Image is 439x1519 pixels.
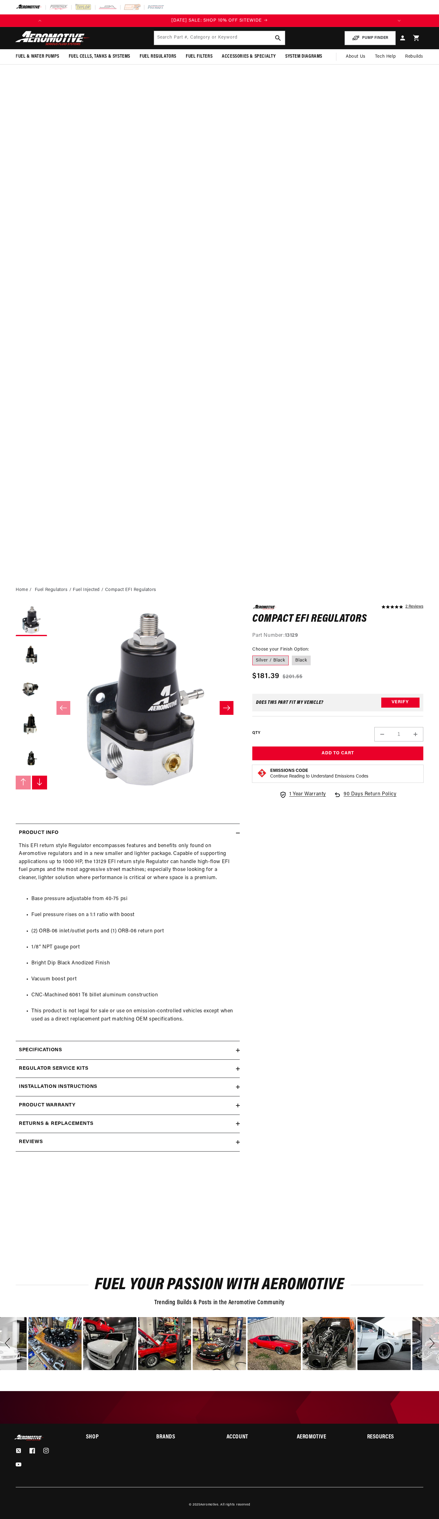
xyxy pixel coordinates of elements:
button: PUMP FINDER [345,31,396,45]
strong: Emissions Code [270,768,308,773]
button: search button [271,31,285,45]
a: 1 Year Warranty [279,790,326,799]
button: Verify [381,698,420,708]
summary: Reviews [16,1133,240,1151]
summary: Fuel Filters [181,49,217,64]
label: Silver / Black [252,656,289,666]
span: Fuel Cells, Tanks & Systems [69,53,130,60]
strong: 13129 [285,633,298,638]
h1: Compact EFI Regulators [252,614,423,624]
media-gallery: Gallery Viewer [16,605,240,811]
summary: Resources [367,1435,423,1440]
a: [DATE] SALE: SHOP 10% OFF SITEWIDE [46,17,393,24]
li: This product is not legal for sale or use on emission-controlled vehicles except when used as a d... [31,1007,237,1023]
span: System Diagrams [285,53,322,60]
summary: Brands [156,1435,212,1440]
h2: Regulator Service Kits [19,1065,88,1073]
h2: Returns & replacements [19,1120,93,1128]
h2: Product warranty [19,1101,76,1110]
span: 90 Days Return Policy [344,790,397,805]
li: Compact EFI Regulators [105,587,156,593]
button: Load image 5 in gallery view [16,743,47,774]
div: Next [422,1317,439,1370]
li: Base pressure adjustable from 40-75 psi [31,895,237,903]
span: 1 Year Warranty [289,790,326,799]
img: Aeromotive [13,31,92,45]
div: Photo from a Shopper [28,1317,82,1370]
a: 2 reviews [405,605,423,609]
li: CNC-Machined 6061 T6 billet aluminum construction [31,991,237,999]
div: Photo from a Shopper [193,1317,246,1370]
summary: Product warranty [16,1096,240,1115]
legend: Choose your Finish Option: [252,646,309,653]
div: image number 13 [193,1317,246,1370]
h2: Product Info [19,829,58,837]
div: This EFI return style Regulator encompasses features and benefits only found on Aeromotive regula... [16,842,240,1032]
summary: Aeromotive [297,1435,353,1440]
div: Photo from a Shopper [248,1317,301,1370]
summary: Returns & replacements [16,1115,240,1133]
div: image number 11 [83,1317,137,1370]
div: image number 12 [138,1317,191,1370]
div: 1 of 3 [46,17,393,24]
button: Slide right [32,776,47,789]
span: $181.39 [252,671,279,682]
summary: Accessories & Specialty [217,49,281,64]
summary: Account [227,1435,283,1440]
span: Fuel & Water Pumps [16,53,59,60]
span: Trending Builds & Posts in the Aeromotive Community [154,1300,285,1306]
div: image number 14 [248,1317,301,1370]
summary: Specifications [16,1041,240,1059]
div: Photo from a Shopper [83,1317,137,1370]
input: Search by Part Number, Category or Keyword [154,31,285,45]
small: © 2025 . [189,1503,219,1506]
div: image number 16 [357,1317,411,1370]
summary: Rebuilds [400,49,428,64]
button: Emissions CodeContinue Reading to Understand Emissions Codes [270,768,368,779]
span: Tech Help [375,53,396,60]
img: Emissions code [257,768,267,778]
button: Add to Cart [252,746,423,761]
div: Does This part fit My vehicle? [256,700,324,705]
span: About Us [346,54,366,59]
button: Load image 3 in gallery view [16,674,47,705]
summary: Tech Help [370,49,400,64]
li: Fuel pressure rises on a 1:1 ratio with boost [31,911,237,919]
div: image number 15 [302,1317,356,1370]
summary: Shop [86,1435,142,1440]
summary: Regulator Service Kits [16,1060,240,1078]
a: Aeromotive [200,1503,218,1506]
summary: Fuel Regulators [135,49,181,64]
a: 90 Days Return Policy [334,790,397,805]
nav: breadcrumbs [16,587,423,593]
div: Photo from a Shopper [302,1317,356,1370]
button: Slide left [56,701,70,715]
s: $201.55 [283,673,303,681]
li: 1/8” NPT gauge port [31,943,237,952]
button: Translation missing: en.sections.announcements.next_announcement [393,14,405,27]
div: image number 10 [28,1317,82,1370]
a: About Us [341,49,370,64]
summary: Fuel Cells, Tanks & Systems [64,49,135,64]
button: Translation missing: en.sections.announcements.previous_announcement [34,14,46,27]
span: Fuel Regulators [140,53,176,60]
summary: Fuel & Water Pumps [11,49,64,64]
label: Black [292,656,311,666]
li: Bright Dip Black Anodized Finish [31,959,237,968]
span: Accessories & Specialty [222,53,276,60]
li: Fuel Injected [73,587,105,593]
div: Photo from a Shopper [138,1317,191,1370]
div: Photo from a Shopper [357,1317,411,1370]
h2: Installation Instructions [19,1083,97,1091]
span: [DATE] SALE: SHOP 10% OFF SITEWIDE [171,18,262,23]
button: Load image 1 in gallery view [16,605,47,636]
h2: Reviews [19,1138,43,1146]
summary: System Diagrams [281,49,327,64]
span: Fuel Filters [186,53,212,60]
button: Slide right [220,701,233,715]
h2: Fuel Your Passion with Aeromotive [16,1278,423,1292]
